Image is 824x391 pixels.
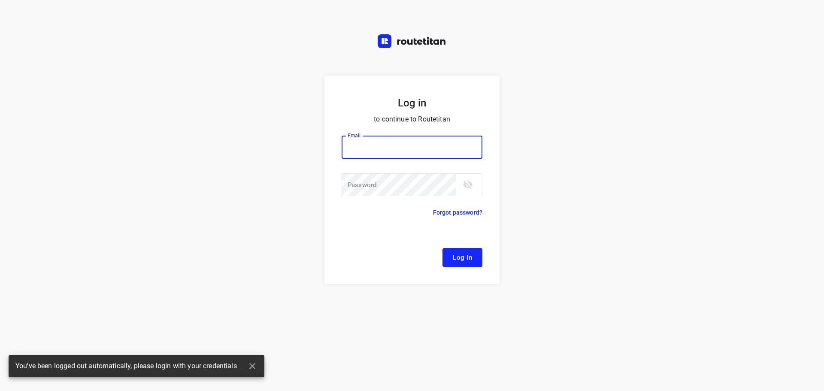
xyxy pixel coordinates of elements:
[342,96,482,110] h5: Log in
[459,176,476,193] button: toggle password visibility
[378,34,446,48] img: Routetitan
[442,248,482,267] button: Log In
[15,361,237,371] span: You've been logged out automatically, please login with your credentials
[433,207,482,218] p: Forgot password?
[453,252,472,263] span: Log In
[342,113,482,125] p: to continue to Routetitan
